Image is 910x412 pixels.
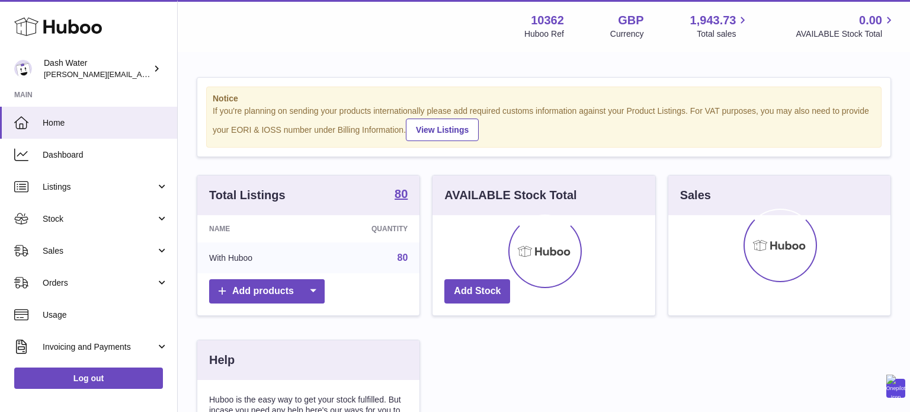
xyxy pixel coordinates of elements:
span: Dashboard [43,149,168,161]
span: Usage [43,309,168,321]
h3: Sales [680,187,711,203]
span: Home [43,117,168,129]
a: Add Stock [444,279,510,304]
span: AVAILABLE Stock Total [796,28,896,40]
span: Invoicing and Payments [43,341,156,353]
a: Log out [14,368,163,389]
span: Stock [43,213,156,225]
span: Total sales [697,28,749,40]
span: Sales [43,245,156,257]
td: With Huboo [197,242,315,273]
a: 1,943.73 Total sales [690,12,750,40]
div: Currency [610,28,644,40]
span: Listings [43,181,156,193]
th: Quantity [315,215,419,242]
div: If you're planning on sending your products internationally please add required customs informati... [213,106,875,141]
span: 1,943.73 [690,12,736,28]
a: View Listings [406,119,479,141]
strong: 80 [395,188,408,200]
a: 0.00 AVAILABLE Stock Total [796,12,896,40]
img: james@dash-water.com [14,60,32,78]
h3: Help [209,352,235,368]
th: Name [197,215,315,242]
span: Orders [43,277,156,289]
h3: AVAILABLE Stock Total [444,187,576,203]
a: 80 [395,188,408,202]
a: 80 [398,253,408,263]
span: [PERSON_NAME][EMAIL_ADDRESS][DOMAIN_NAME] [44,69,238,79]
div: Huboo Ref [524,28,564,40]
strong: 10362 [531,12,564,28]
a: Add products [209,279,325,304]
h3: Total Listings [209,187,286,203]
strong: Notice [213,93,875,104]
strong: GBP [618,12,643,28]
div: Dash Water [44,58,150,80]
span: 0.00 [859,12,882,28]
